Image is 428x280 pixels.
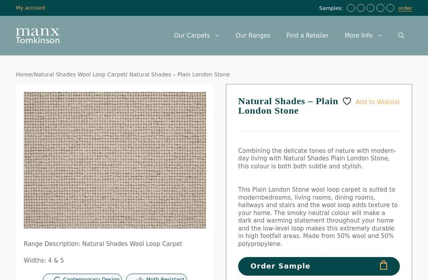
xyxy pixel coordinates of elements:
a: Find a Retailer [278,24,336,48]
a: Add to Wishlist [342,96,400,106]
a: Open Search Bar [390,24,412,48]
nav: Primary [166,24,412,48]
a: Our Carpets [166,24,228,48]
span: Add to Wishlist [355,98,400,105]
p: Widths: 4 & 5 [24,257,206,265]
h1: Natural Shades – Plain London Stone [238,96,400,131]
span: bedrooms, living rooms, dining rooms, hallways and stairs and the wool loop adds texture to your ... [238,194,397,248]
img: Manx Tomkinson [16,28,59,43]
button: Order Sample [238,257,400,276]
a: More Info [337,24,390,48]
p: Range Description: Natural Shades Wool Loop Carpet [24,240,206,248]
a: Natural Shades Wool Loop Carpet [34,71,126,78]
a: order [398,5,412,11]
a: Home [16,71,32,78]
a: Our Ranges [228,24,279,48]
nav: Breadcrumb [16,71,412,78]
span: Samples: [319,5,345,12]
span: Combining the delicate tones of nature with modern-day living with Natural Shades Plain London St... [238,147,396,170]
span: This Plain London Stone wool loop carpet is suited to modern [238,186,395,201]
a: My account [16,5,46,11]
